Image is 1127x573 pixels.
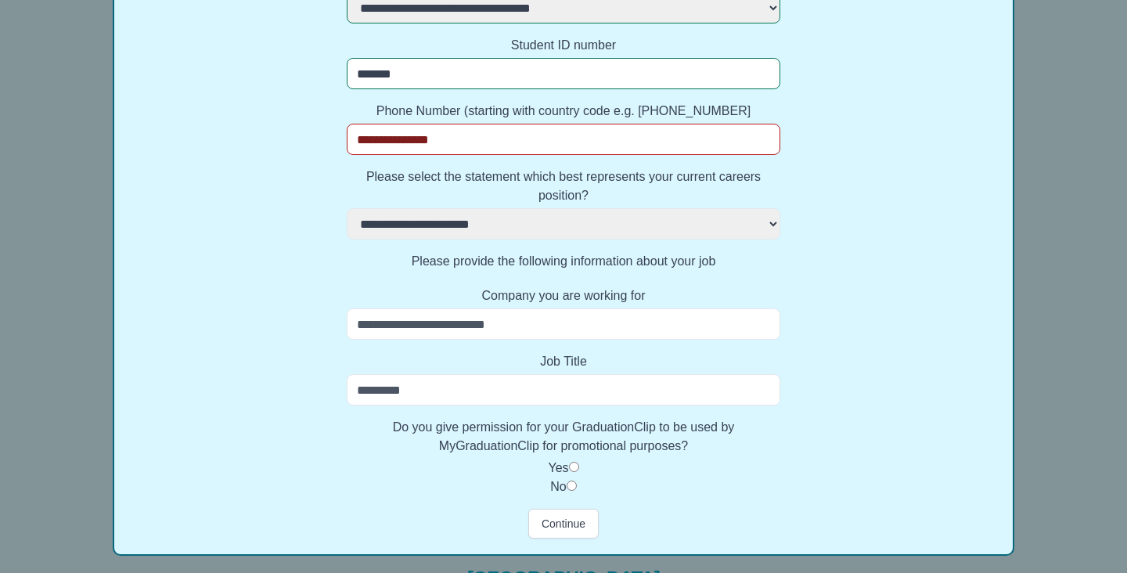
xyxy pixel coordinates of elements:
[347,252,780,271] label: Please provide the following information about your job
[528,509,599,539] button: Continue
[347,168,780,205] label: Please select the statement which best represents your current careers position?
[347,36,780,55] label: Student ID number
[548,461,568,474] label: Yes
[347,352,780,371] label: Job Title
[347,286,780,305] label: Company you are working for
[347,102,780,121] label: Phone Number (starting with country code e.g. [PHONE_NUMBER]
[550,480,566,493] label: No
[347,418,780,456] label: Do you give permission for your GraduationClip to be used by MyGraduationClip for promotional pur...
